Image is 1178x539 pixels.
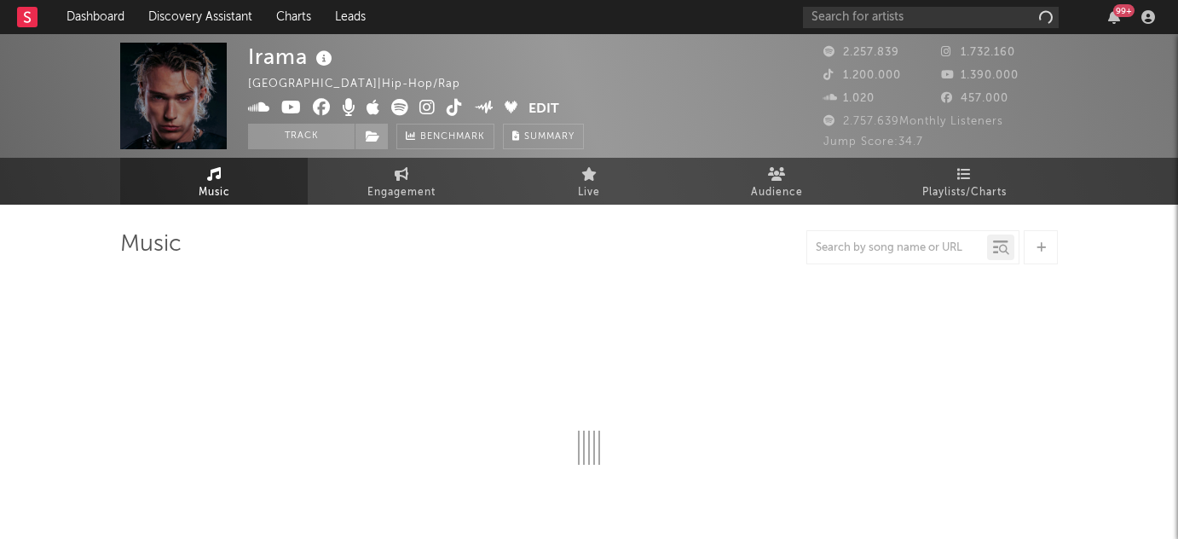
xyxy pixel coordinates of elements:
[803,7,1059,28] input: Search for artists
[248,74,480,95] div: [GEOGRAPHIC_DATA] | Hip-Hop/Rap
[941,47,1015,58] span: 1.732.160
[823,93,875,104] span: 1.020
[248,43,337,71] div: Irama
[420,127,485,148] span: Benchmark
[751,183,803,203] span: Audience
[683,158,870,205] a: Audience
[578,183,600,203] span: Live
[870,158,1058,205] a: Playlists/Charts
[503,124,584,149] button: Summary
[396,124,494,149] a: Benchmark
[367,183,436,203] span: Engagement
[1113,4,1135,17] div: 99 +
[120,158,308,205] a: Music
[823,70,901,81] span: 1.200.000
[941,93,1008,104] span: 457.000
[941,70,1019,81] span: 1.390.000
[199,183,230,203] span: Music
[807,241,987,255] input: Search by song name or URL
[1108,10,1120,24] button: 99+
[823,136,923,148] span: Jump Score: 34.7
[248,124,355,149] button: Track
[823,116,1003,127] span: 2.757.639 Monthly Listeners
[823,47,899,58] span: 2.257.839
[922,183,1007,203] span: Playlists/Charts
[528,99,559,120] button: Edit
[495,158,683,205] a: Live
[524,132,575,142] span: Summary
[308,158,495,205] a: Engagement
